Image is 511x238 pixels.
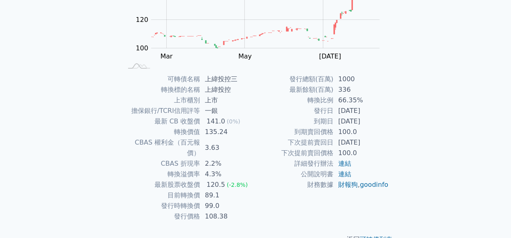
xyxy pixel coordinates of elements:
td: [DATE] [333,116,389,127]
td: 上緯投控 [200,84,256,95]
tspan: [DATE] [319,52,341,60]
td: 135.24 [200,127,256,137]
td: 336 [333,84,389,95]
td: 發行時轉換價 [122,201,200,211]
td: 財務數據 [256,180,333,190]
td: 轉換標的名稱 [122,84,200,95]
td: 最新股票收盤價 [122,180,200,190]
td: 最新餘額(百萬) [256,84,333,95]
td: 108.38 [200,211,256,222]
td: 1000 [333,74,389,84]
td: 公開說明書 [256,169,333,180]
td: 100.0 [333,148,389,158]
td: 可轉債名稱 [122,74,200,84]
td: 上緯投控三 [200,74,256,84]
a: 財報狗 [338,181,358,188]
td: 上市 [200,95,256,106]
td: 目前轉換價 [122,190,200,201]
a: 連結 [338,160,351,167]
td: 最新 CB 收盤價 [122,116,200,127]
td: 下次提前賣回日 [256,137,333,148]
td: 3.63 [200,137,256,158]
td: 詳細發行辦法 [256,158,333,169]
a: goodinfo [360,181,388,188]
td: [DATE] [333,106,389,116]
td: 99.0 [200,201,256,211]
iframe: Chat Widget [470,199,511,238]
td: 4.3% [200,169,256,180]
td: 89.1 [200,190,256,201]
tspan: Mar [160,52,173,60]
td: 下次提前賣回價格 [256,148,333,158]
div: 120.5 [205,180,227,190]
a: 連結 [338,170,351,178]
td: , [333,180,389,190]
span: (-2.8%) [227,182,248,188]
td: 到期賣回價格 [256,127,333,137]
td: CBAS 權利金（百元報價） [122,137,200,158]
tspan: May [238,52,252,60]
td: [DATE] [333,137,389,148]
td: 66.35% [333,95,389,106]
tspan: 120 [136,16,148,24]
td: 100.0 [333,127,389,137]
td: 上市櫃別 [122,95,200,106]
td: 2.2% [200,158,256,169]
td: 轉換溢價率 [122,169,200,180]
td: CBAS 折現率 [122,158,200,169]
td: 發行日 [256,106,333,116]
td: 一銀 [200,106,256,116]
div: 141.0 [205,116,227,127]
td: 轉換價值 [122,127,200,137]
span: (0%) [227,118,240,125]
td: 到期日 [256,116,333,127]
tspan: 100 [136,44,148,52]
td: 發行總額(百萬) [256,74,333,84]
div: 聊天小工具 [470,199,511,238]
td: 發行價格 [122,211,200,222]
td: 擔保銀行/TCRI信用評等 [122,106,200,116]
td: 轉換比例 [256,95,333,106]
